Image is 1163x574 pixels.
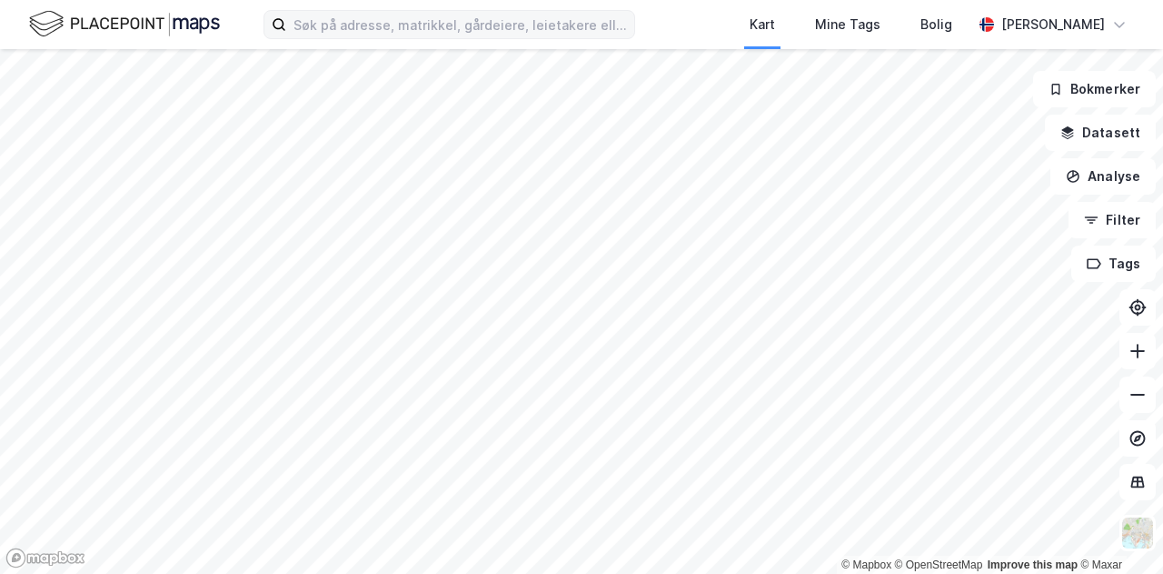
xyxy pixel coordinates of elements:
[1072,487,1163,574] iframe: Chat Widget
[815,14,880,35] div: Mine Tags
[286,11,634,38] input: Søk på adresse, matrikkel, gårdeiere, leietakere eller personer
[29,8,220,40] img: logo.f888ab2527a4732fd821a326f86c7f29.svg
[750,14,775,35] div: Kart
[1001,14,1105,35] div: [PERSON_NAME]
[920,14,952,35] div: Bolig
[1072,487,1163,574] div: Kontrollprogram for chat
